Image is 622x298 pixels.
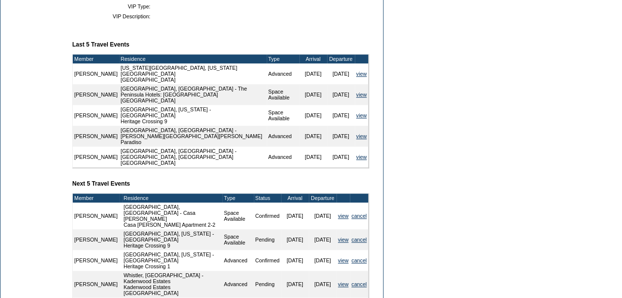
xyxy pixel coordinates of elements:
[73,54,119,63] td: Member
[356,71,367,77] a: view
[254,202,281,229] td: Confirmed
[76,13,150,19] td: VIP Description:
[73,63,119,84] td: [PERSON_NAME]
[267,54,299,63] td: Type
[73,194,119,202] td: Member
[222,271,253,298] td: Advanced
[254,271,281,298] td: Pending
[309,250,336,271] td: [DATE]
[281,271,309,298] td: [DATE]
[222,194,253,202] td: Type
[122,250,223,271] td: [GEOGRAPHIC_DATA], [US_STATE] - [GEOGRAPHIC_DATA] Heritage Crossing 1
[327,147,355,167] td: [DATE]
[281,202,309,229] td: [DATE]
[119,54,267,63] td: Residence
[338,281,348,287] a: view
[299,105,327,126] td: [DATE]
[73,250,119,271] td: [PERSON_NAME]
[254,229,281,250] td: Pending
[254,194,281,202] td: Status
[119,147,267,167] td: [GEOGRAPHIC_DATA], [GEOGRAPHIC_DATA] - [GEOGRAPHIC_DATA], [GEOGRAPHIC_DATA] [GEOGRAPHIC_DATA]
[73,84,119,105] td: [PERSON_NAME]
[327,105,355,126] td: [DATE]
[267,63,299,84] td: Advanced
[309,194,336,202] td: Departure
[299,54,327,63] td: Arrival
[222,250,253,271] td: Advanced
[122,271,223,298] td: Whistler, [GEOGRAPHIC_DATA] - Kadenwood Estates Kadenwood Estates [GEOGRAPHIC_DATA]
[309,271,336,298] td: [DATE]
[119,105,267,126] td: [GEOGRAPHIC_DATA], [US_STATE] - [GEOGRAPHIC_DATA] Heritage Crossing 9
[327,84,355,105] td: [DATE]
[356,92,367,98] a: view
[338,213,348,219] a: view
[122,229,223,250] td: [GEOGRAPHIC_DATA], [US_STATE] - [GEOGRAPHIC_DATA] Heritage Crossing 9
[327,54,355,63] td: Departure
[267,105,299,126] td: Space Available
[356,133,367,139] a: view
[222,229,253,250] td: Space Available
[338,237,348,243] a: view
[222,202,253,229] td: Space Available
[281,250,309,271] td: [DATE]
[351,257,367,263] a: cancel
[73,126,119,147] td: [PERSON_NAME]
[72,180,130,187] b: Next 5 Travel Events
[119,63,267,84] td: [US_STATE][GEOGRAPHIC_DATA], [US_STATE][GEOGRAPHIC_DATA] [GEOGRAPHIC_DATA]
[299,147,327,167] td: [DATE]
[73,229,119,250] td: [PERSON_NAME]
[122,194,223,202] td: Residence
[73,271,119,298] td: [PERSON_NAME]
[309,229,336,250] td: [DATE]
[309,202,336,229] td: [DATE]
[76,3,150,9] td: VIP Type:
[327,63,355,84] td: [DATE]
[281,194,309,202] td: Arrival
[338,257,348,263] a: view
[356,112,367,118] a: view
[351,281,367,287] a: cancel
[73,105,119,126] td: [PERSON_NAME]
[267,84,299,105] td: Space Available
[351,213,367,219] a: cancel
[281,229,309,250] td: [DATE]
[119,126,267,147] td: [GEOGRAPHIC_DATA], [GEOGRAPHIC_DATA] - [PERSON_NAME][GEOGRAPHIC_DATA][PERSON_NAME] Paradiso
[119,84,267,105] td: [GEOGRAPHIC_DATA], [GEOGRAPHIC_DATA] - The Peninsula Hotels: [GEOGRAPHIC_DATA] [GEOGRAPHIC_DATA]
[299,84,327,105] td: [DATE]
[73,202,119,229] td: [PERSON_NAME]
[267,126,299,147] td: Advanced
[351,237,367,243] a: cancel
[267,147,299,167] td: Advanced
[356,154,367,160] a: view
[299,63,327,84] td: [DATE]
[122,202,223,229] td: [GEOGRAPHIC_DATA], [GEOGRAPHIC_DATA] - Casa [PERSON_NAME] Casa [PERSON_NAME] Apartment 2-2
[73,147,119,167] td: [PERSON_NAME]
[254,250,281,271] td: Confirmed
[299,126,327,147] td: [DATE]
[72,41,129,48] b: Last 5 Travel Events
[327,126,355,147] td: [DATE]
